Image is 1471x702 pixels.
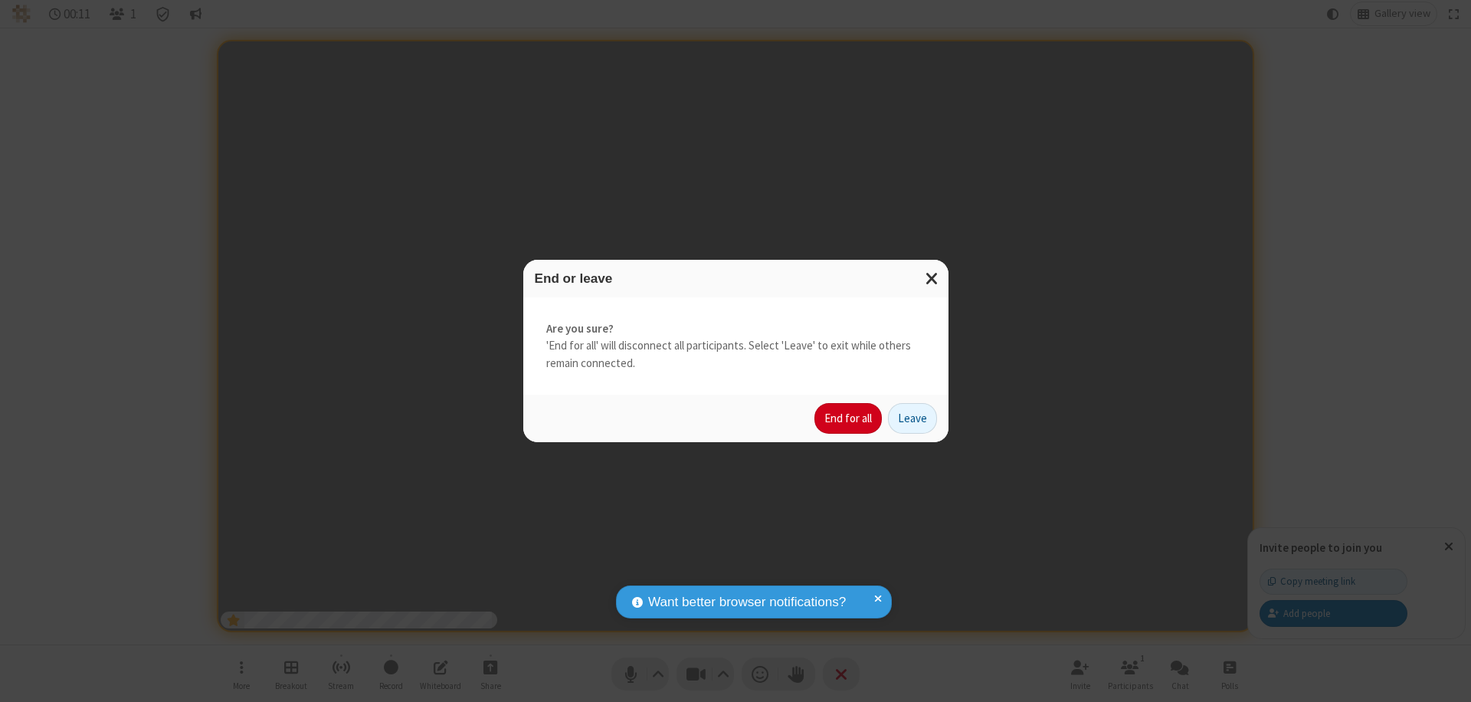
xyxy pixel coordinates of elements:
button: Leave [888,403,937,434]
button: Close modal [916,260,948,297]
div: 'End for all' will disconnect all participants. Select 'Leave' to exit while others remain connec... [523,297,948,395]
button: End for all [814,403,882,434]
span: Want better browser notifications? [648,592,846,612]
h3: End or leave [535,271,937,286]
strong: Are you sure? [546,320,926,338]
